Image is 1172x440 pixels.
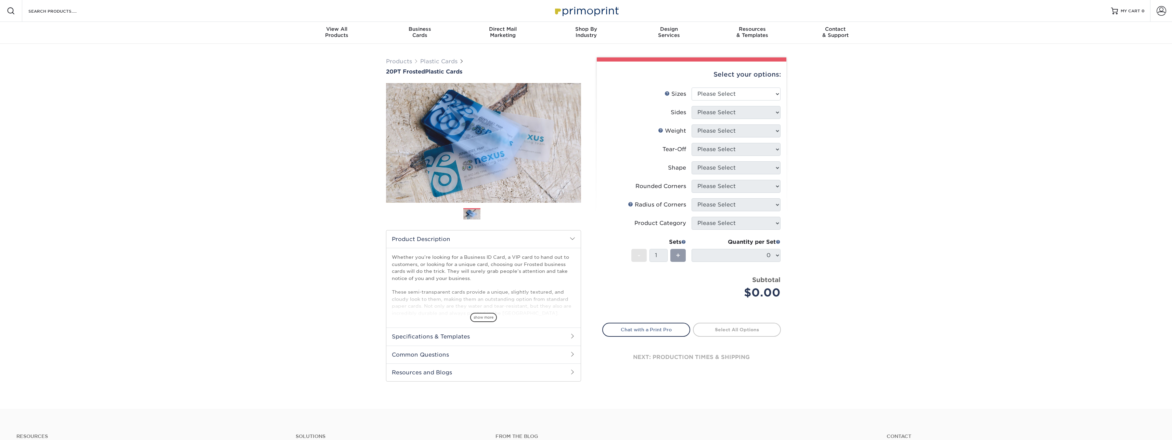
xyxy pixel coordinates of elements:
img: Plastic Cards 01 [463,209,480,221]
div: Quantity per Set [692,238,781,246]
div: & Templates [711,26,794,38]
div: Sets [631,238,686,246]
div: Marketing [461,26,544,38]
span: 20PT Frosted [386,68,425,75]
span: Direct Mail [461,26,544,32]
div: Shape [668,164,686,172]
a: Contact& Support [794,22,877,44]
div: Sizes [665,90,686,98]
p: Whether you’re looking for a Business ID Card, a VIP card to hand out to customers, or looking fo... [392,254,575,407]
span: 0 [1142,9,1145,13]
h4: Solutions [296,434,485,439]
div: next: production times & shipping [602,337,781,378]
div: Select your options: [602,62,781,88]
div: Sides [671,108,686,117]
a: 20PT FrostedPlastic Cards [386,68,581,75]
img: 20PT Frosted 01 [386,76,581,210]
div: Product Category [634,219,686,227]
span: Shop By [544,26,628,32]
a: Shop ByIndustry [544,22,628,44]
img: Primoprint [552,3,620,18]
div: Services [628,26,711,38]
span: Business [378,26,461,32]
h1: Plastic Cards [386,68,581,75]
div: Rounded Corners [635,182,686,190]
h4: From the Blog [495,434,868,439]
div: Cards [378,26,461,38]
span: show more [470,313,497,322]
a: Chat with a Print Pro [602,323,690,336]
input: SEARCH PRODUCTS..... [28,7,94,15]
a: View AllProducts [295,22,378,44]
a: BusinessCards [378,22,461,44]
img: Plastic Cards 02 [486,205,503,223]
a: Contact [887,434,1156,439]
a: Select All Options [693,323,781,336]
span: + [676,250,680,261]
h2: Product Description [386,230,581,248]
span: Resources [711,26,794,32]
div: Products [295,26,378,38]
div: & Support [794,26,877,38]
div: $0.00 [697,284,781,301]
div: Industry [544,26,628,38]
a: Plastic Cards [420,58,458,65]
a: Products [386,58,412,65]
span: Contact [794,26,877,32]
div: Weight [658,127,686,135]
span: Design [628,26,711,32]
span: - [637,250,641,261]
a: Resources& Templates [711,22,794,44]
a: Direct MailMarketing [461,22,544,44]
h4: Resources [16,434,285,439]
span: View All [295,26,378,32]
strong: Subtotal [752,276,781,283]
span: MY CART [1121,8,1140,14]
div: Tear-Off [662,145,686,154]
h2: Common Questions [386,346,581,363]
a: DesignServices [628,22,711,44]
div: Radius of Corners [628,201,686,209]
h2: Resources and Blogs [386,363,581,381]
h2: Specifications & Templates [386,328,581,345]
